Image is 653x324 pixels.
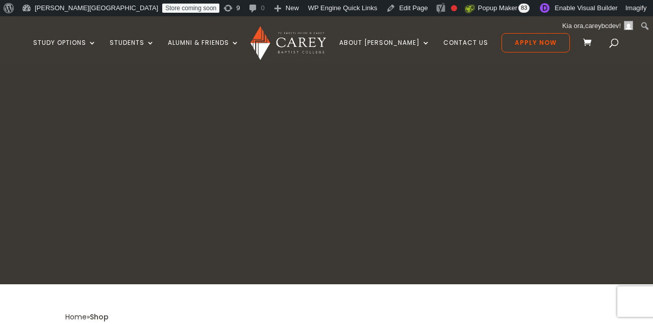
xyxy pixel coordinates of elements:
[451,5,457,11] div: Focus keyphrase not set
[339,39,430,63] a: About [PERSON_NAME]
[501,33,570,52] a: Apply Now
[168,39,239,63] a: Alumni & Friends
[585,22,619,30] span: careybcdev
[65,312,87,322] a: Home
[162,4,219,13] a: Store coming soon
[33,39,96,63] a: Study Options
[518,4,530,13] span: 83
[110,39,155,63] a: Students
[65,312,109,322] span: »
[250,26,325,60] img: Carey Baptist College
[559,18,637,34] a: Kia ora, !
[90,312,109,322] span: Shop
[443,39,488,63] a: Contact Us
